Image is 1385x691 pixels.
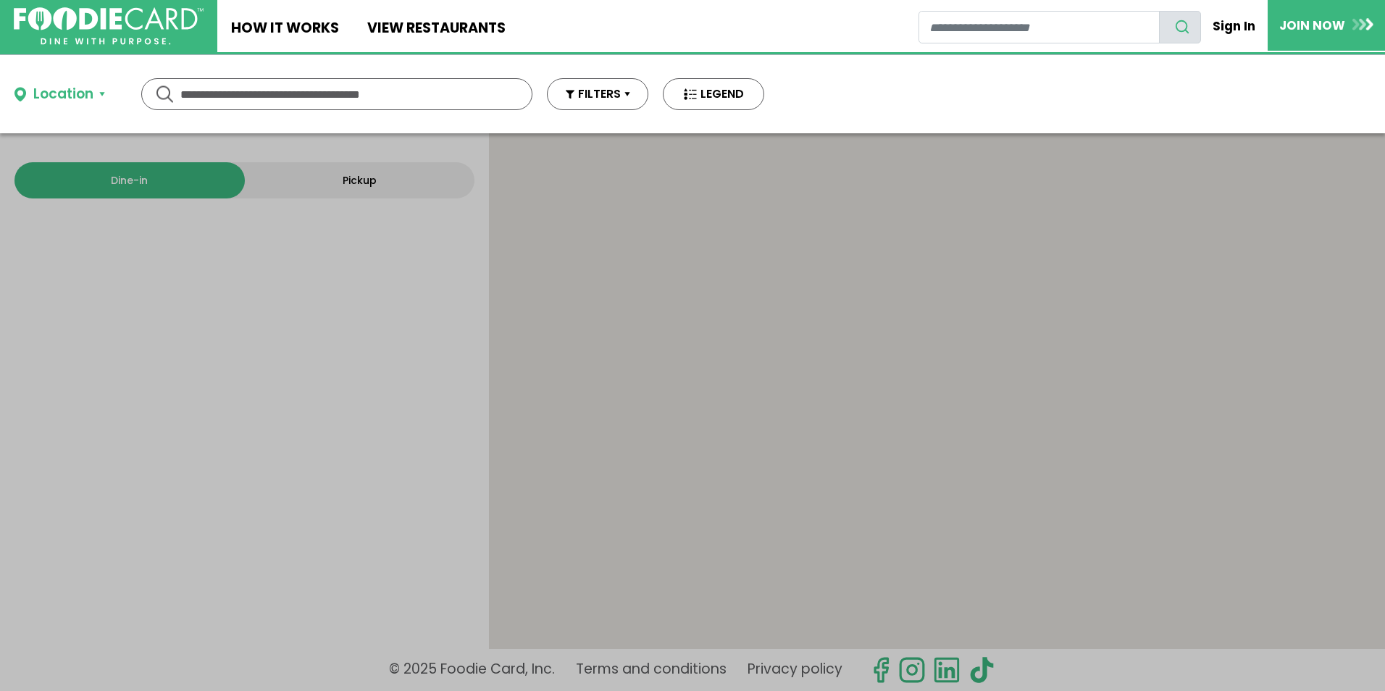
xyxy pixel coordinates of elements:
div: Location [33,84,93,105]
button: Location [14,84,105,105]
button: LEGEND [663,78,764,110]
img: FoodieCard; Eat, Drink, Save, Donate [14,7,204,46]
button: FILTERS [547,78,648,110]
input: restaurant search [919,11,1160,43]
button: search [1159,11,1201,43]
a: Sign In [1201,10,1268,42]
